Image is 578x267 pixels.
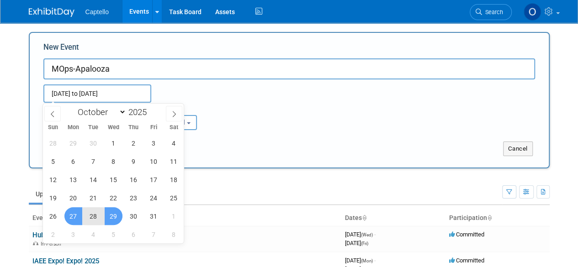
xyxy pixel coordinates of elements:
[165,207,183,225] span: November 1, 2025
[487,214,492,221] a: Sort by Participation Type
[44,225,62,243] span: November 2, 2025
[125,171,143,188] span: October 16, 2025
[29,8,74,17] img: ExhibitDay
[85,152,102,170] span: October 7, 2025
[374,257,376,264] span: -
[44,189,62,207] span: October 19, 2025
[63,125,83,131] span: Mon
[105,171,122,188] span: October 15, 2025
[85,134,102,152] span: September 30, 2025
[449,257,484,264] span: Committed
[125,189,143,207] span: October 23, 2025
[145,189,163,207] span: October 24, 2025
[165,189,183,207] span: October 25, 2025
[145,207,163,225] span: October 31, 2025
[524,3,541,21] img: Owen Ellison
[105,207,122,225] span: October 29, 2025
[29,185,80,203] a: Upcoming3
[164,125,184,131] span: Sat
[135,103,212,115] div: Participation:
[103,125,123,131] span: Wed
[126,107,154,117] input: Year
[83,125,103,131] span: Tue
[374,231,376,238] span: -
[482,9,503,16] span: Search
[85,171,102,188] span: October 14, 2025
[125,134,143,152] span: October 2, 2025
[32,231,106,239] a: HubSpot INBOUND 2025
[44,134,62,152] span: September 28, 2025
[29,210,341,226] th: Event
[105,152,122,170] span: October 8, 2025
[74,106,126,118] select: Month
[32,257,99,265] a: IAEE Expo! Expo! 2025
[145,225,163,243] span: November 7, 2025
[43,58,535,79] input: Name of Trade Show / Conference
[64,225,82,243] span: November 3, 2025
[105,134,122,152] span: October 1, 2025
[64,189,82,207] span: October 20, 2025
[165,225,183,243] span: November 8, 2025
[361,232,373,237] span: (Wed)
[345,257,376,264] span: [DATE]
[43,125,63,131] span: Sun
[361,241,368,246] span: (Fri)
[43,42,79,56] label: New Event
[125,225,143,243] span: November 6, 2025
[362,214,366,221] a: Sort by Start Date
[105,225,122,243] span: November 5, 2025
[445,210,550,226] th: Participation
[145,134,163,152] span: October 3, 2025
[44,171,62,188] span: October 12, 2025
[85,8,109,16] span: Captello
[345,231,376,238] span: [DATE]
[145,152,163,170] span: October 10, 2025
[449,231,484,238] span: Committed
[105,189,122,207] span: October 22, 2025
[125,152,143,170] span: October 9, 2025
[145,171,163,188] span: October 17, 2025
[41,241,64,247] span: In-Person
[165,171,183,188] span: October 18, 2025
[64,207,82,225] span: October 27, 2025
[165,134,183,152] span: October 4, 2025
[64,171,82,188] span: October 13, 2025
[43,103,121,115] div: Attendance / Format:
[44,207,62,225] span: October 26, 2025
[64,152,82,170] span: October 6, 2025
[345,240,368,246] span: [DATE]
[85,225,102,243] span: November 4, 2025
[43,84,151,103] input: Start Date - End Date
[85,189,102,207] span: October 21, 2025
[470,4,512,20] a: Search
[361,258,373,263] span: (Mon)
[64,134,82,152] span: September 29, 2025
[123,125,143,131] span: Thu
[85,207,102,225] span: October 28, 2025
[165,152,183,170] span: October 11, 2025
[33,241,38,246] img: In-Person Event
[143,125,164,131] span: Fri
[44,152,62,170] span: October 5, 2025
[125,207,143,225] span: October 30, 2025
[341,210,445,226] th: Dates
[503,141,533,156] button: Cancel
